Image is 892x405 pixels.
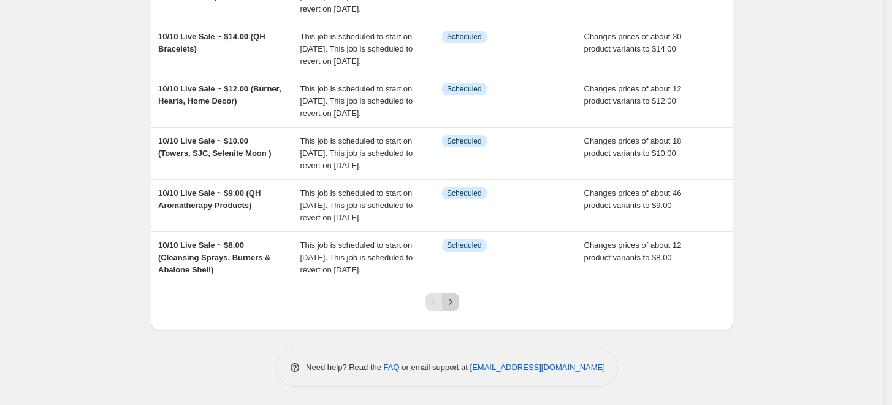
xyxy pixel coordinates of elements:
[447,84,482,94] span: Scheduled
[584,32,682,53] span: Changes prices of about 30 product variants to $14.00
[384,363,400,372] a: FAQ
[447,32,482,42] span: Scheduled
[158,84,281,106] span: 10/10 Live Sale ~ $12.00 (Burner, Hearts, Home Decor)
[400,363,470,372] span: or email support at
[584,84,682,106] span: Changes prices of about 12 product variants to $12.00
[584,136,682,158] span: Changes prices of about 18 product variants to $10.00
[447,241,482,250] span: Scheduled
[300,32,413,66] span: This job is scheduled to start on [DATE]. This job is scheduled to revert on [DATE].
[158,241,271,274] span: 10/10 Live Sale ~ $8.00 (Cleansing Sprays, Burners & Abalone Shell)
[425,293,459,310] nav: Pagination
[306,363,384,372] span: Need help? Read the
[470,363,605,372] a: [EMAIL_ADDRESS][DOMAIN_NAME]
[447,136,482,146] span: Scheduled
[300,188,413,222] span: This job is scheduled to start on [DATE]. This job is scheduled to revert on [DATE].
[584,188,682,210] span: Changes prices of about 46 product variants to $9.00
[158,136,272,158] span: 10/10 Live Sale ~ $10.00 (Towers, SJC, Selenite Moon )
[158,32,265,53] span: 10/10 Live Sale ~ $14.00 (QH Bracelets)
[442,293,459,310] button: Next
[300,136,413,170] span: This job is scheduled to start on [DATE]. This job is scheduled to revert on [DATE].
[158,188,261,210] span: 10/10 Live Sale ~ $9.00 (QH Aromatherapy Products)
[300,84,413,118] span: This job is scheduled to start on [DATE]. This job is scheduled to revert on [DATE].
[300,241,413,274] span: This job is scheduled to start on [DATE]. This job is scheduled to revert on [DATE].
[447,188,482,198] span: Scheduled
[584,241,682,262] span: Changes prices of about 12 product variants to $8.00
